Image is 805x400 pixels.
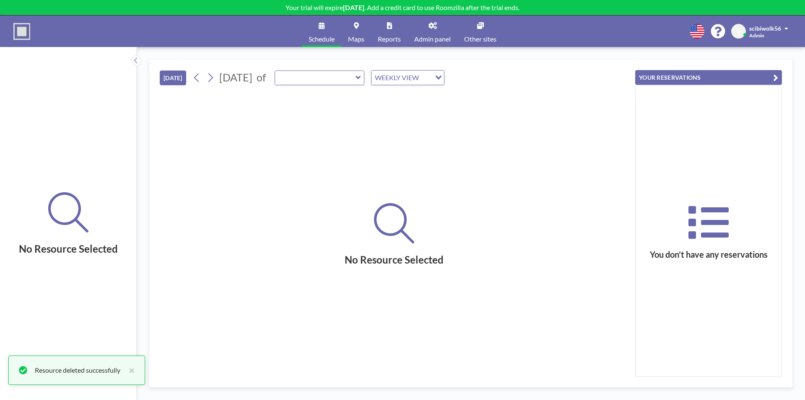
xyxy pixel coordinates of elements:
button: close [125,365,135,375]
h3: You don’t have any reservations [636,249,782,260]
h2: No Resource Selected [160,254,628,266]
span: Reports [378,36,401,42]
span: Maps [348,36,364,42]
b: [DATE] [343,3,364,11]
button: YOUR RESERVATIONS [635,70,782,85]
a: Admin panel [408,16,457,47]
span: Admin [749,32,764,39]
span: [DATE] [219,71,252,84]
span: scibiwolk56 [749,25,781,32]
a: Schedule [302,16,341,47]
span: of [257,71,266,84]
span: Schedule [309,36,335,42]
span: S [737,28,740,35]
span: Admin panel [414,36,451,42]
a: Maps [341,16,371,47]
input: Search for option [421,72,430,83]
a: Reports [371,16,408,47]
div: Resource deleted successfully [35,365,125,375]
button: [DATE] [160,71,186,85]
div: Search for option [371,71,444,85]
a: Other sites [457,16,503,47]
span: Other sites [464,36,496,42]
img: organization-logo [13,23,30,40]
span: WEEKLY VIEW [373,72,421,83]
